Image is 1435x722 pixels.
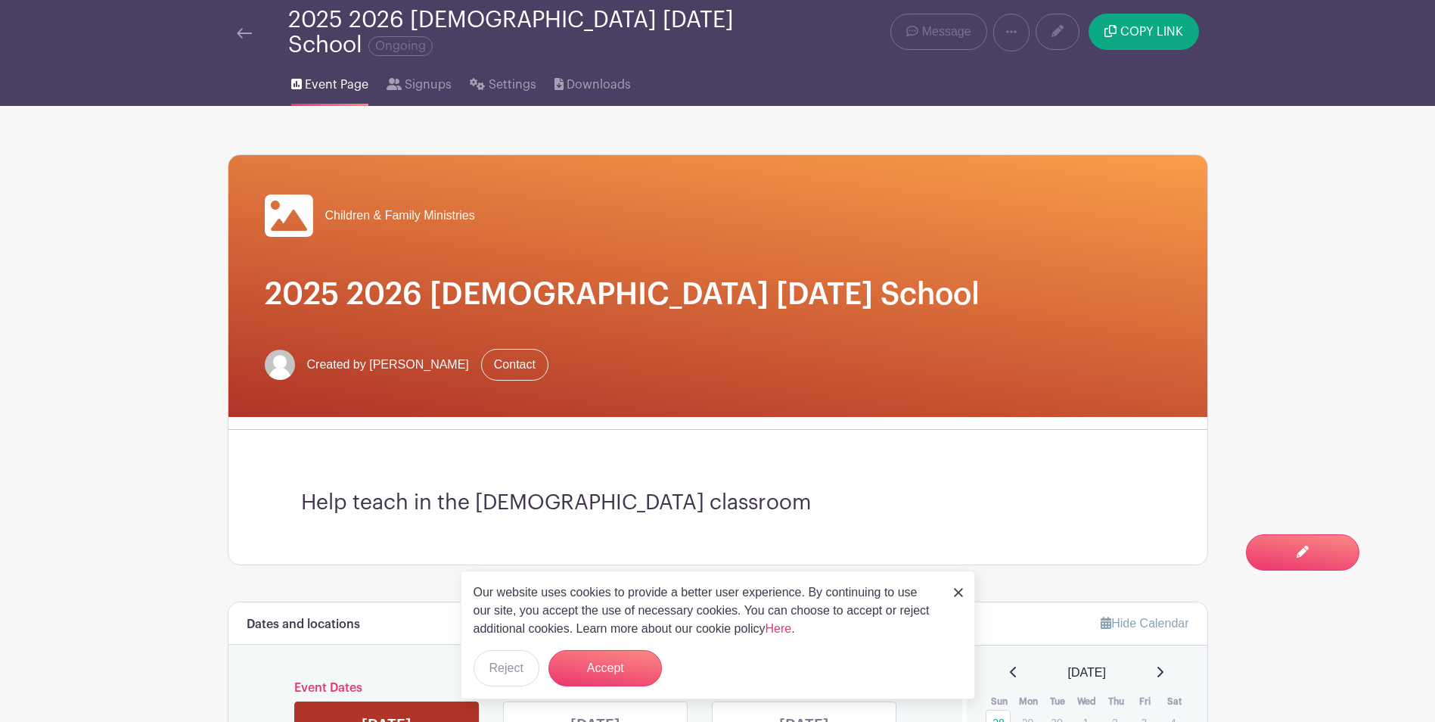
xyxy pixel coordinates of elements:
h3: Help teach in the [DEMOGRAPHIC_DATA] classroom [301,490,1135,516]
div: 2025 2026 [DEMOGRAPHIC_DATA] [DATE] School [288,8,778,58]
th: Tue [1043,694,1073,709]
span: Children & Family Ministries [325,207,475,225]
th: Thu [1101,694,1131,709]
span: Signups [405,76,452,94]
span: Downloads [567,76,631,94]
a: Downloads [554,58,631,106]
span: Event Page [305,76,368,94]
button: COPY LINK [1089,14,1198,50]
a: Signups [387,58,452,106]
img: default-ce2991bfa6775e67f084385cd625a349d9dcbb7a52a09fb2fda1e96e2d18dcdb.png [265,350,295,380]
a: Settings [470,58,536,106]
span: [DATE] [1068,664,1106,682]
span: Ongoing [368,36,433,56]
th: Wed [1073,694,1102,709]
a: Here [766,622,792,635]
button: Accept [548,650,662,686]
img: back-arrow-29a5d9b10d5bd6ae65dc969a981735edf675c4d7a1fe02e03b50dbd4ba3cdb55.svg [237,28,252,39]
h1: 2025 2026 [DEMOGRAPHIC_DATA] [DATE] School [265,276,1171,313]
a: Event Page [291,58,368,106]
span: Settings [489,76,536,94]
a: Message [890,14,986,50]
th: Fri [1131,694,1160,709]
h6: Dates and locations [247,618,360,632]
a: Contact [481,349,548,381]
p: Our website uses cookies to provide a better user experience. By continuing to use our site, you ... [474,584,938,638]
span: COPY LINK [1120,26,1183,38]
th: Mon [1014,694,1044,709]
a: Hide Calendar [1101,617,1188,630]
th: Sun [985,694,1014,709]
span: Message [922,23,971,41]
h6: Event Dates [291,681,900,696]
span: Created by [PERSON_NAME] [307,356,469,374]
img: close_button-5f87c8562297e5c2d7936805f587ecaba9071eb48480494691a3f1689db116b3.svg [954,588,963,597]
button: Reject [474,650,539,686]
th: Sat [1160,694,1189,709]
